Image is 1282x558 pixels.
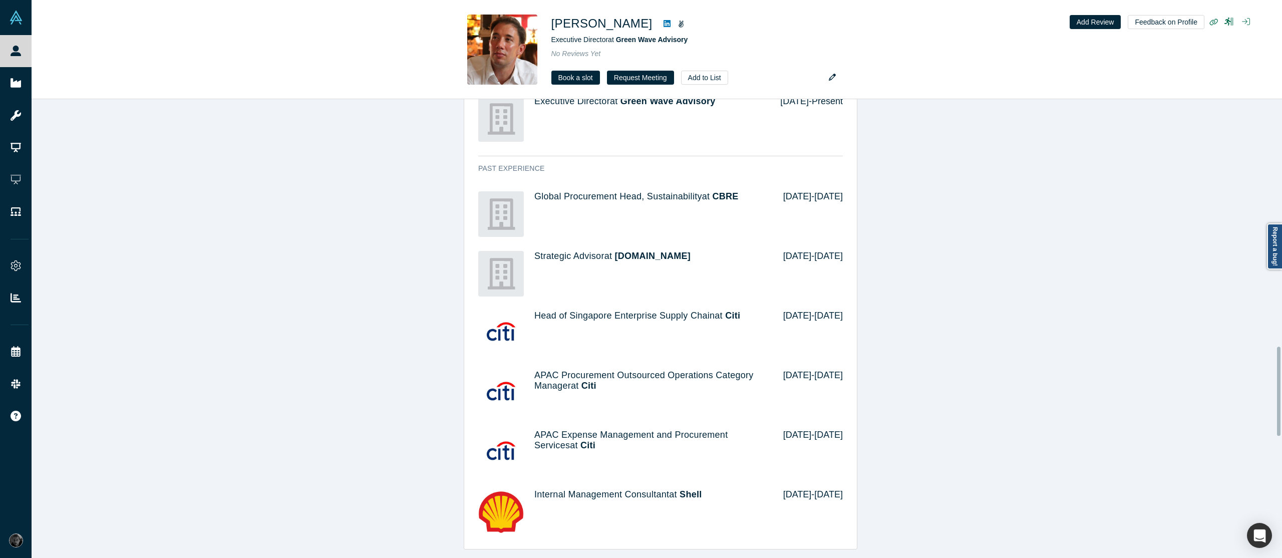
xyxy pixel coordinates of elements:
[478,370,524,416] img: Citi's Logo
[766,96,843,142] div: [DATE] - Present
[680,489,702,499] a: Shell
[615,251,691,261] a: [DOMAIN_NAME]
[580,440,595,450] a: Citi
[1070,15,1121,29] button: Add Review
[467,15,537,85] img: Mat Langley's Profile Image
[769,370,843,416] div: [DATE] - [DATE]
[534,311,769,322] h4: Head of Singapore Enterprise Supply Chain at
[1128,15,1204,29] button: Feedback on Profile
[534,251,769,262] h4: Strategic Advisor at
[616,36,688,44] a: Green Wave Advisory
[551,71,600,85] a: Book a slot
[478,251,524,297] img: Shortlist.co's Logo
[534,191,769,202] h4: Global Procurement Head, Sustainability at
[551,50,601,58] span: No Reviews Yet
[581,381,596,391] a: Citi
[769,191,843,237] div: [DATE] - [DATE]
[534,489,769,500] h4: Internal Management Consultant at
[478,191,524,237] img: CBRE's Logo
[478,489,524,535] img: Shell's Logo
[534,430,769,451] h4: APAC Expense Management and Procurement Services at
[620,96,716,106] a: Green Wave Advisory
[9,533,23,547] img: Rami Chousein's Account
[551,15,653,33] h1: [PERSON_NAME]
[769,311,843,356] div: [DATE] - [DATE]
[713,191,739,201] a: CBRE
[769,430,843,475] div: [DATE] - [DATE]
[478,96,524,142] img: Green Wave Advisory's Logo
[1267,223,1282,269] a: Report a bug!
[769,489,843,535] div: [DATE] - [DATE]
[534,96,766,107] h4: Executive Director at
[769,251,843,297] div: [DATE] - [DATE]
[478,163,829,174] h3: Past Experience
[607,71,674,85] button: Request Meeting
[551,36,688,44] span: Executive Director at
[478,430,524,475] img: Citi's Logo
[534,370,769,392] h4: APAC Procurement Outsourced Operations Category Manager at
[681,71,728,85] button: Add to List
[9,11,23,25] img: Alchemist Vault Logo
[478,311,524,356] img: Citi's Logo
[725,311,740,321] a: Citi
